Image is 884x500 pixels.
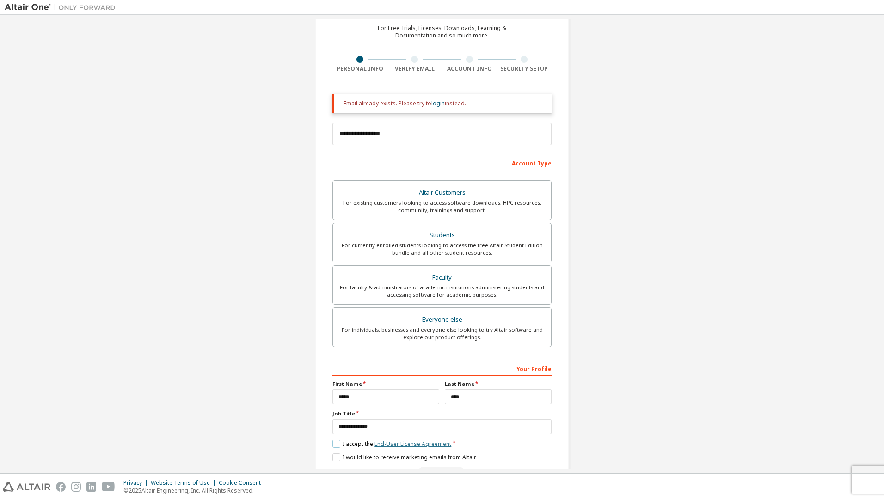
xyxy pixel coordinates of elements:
[442,65,497,73] div: Account Info
[5,3,120,12] img: Altair One
[338,271,546,284] div: Faculty
[332,453,476,461] label: I would like to receive marketing emails from Altair
[332,410,552,417] label: Job Title
[431,99,445,107] a: login
[338,186,546,199] div: Altair Customers
[332,440,451,448] label: I accept the
[219,479,266,487] div: Cookie Consent
[123,487,266,494] p: © 2025 Altair Engineering, Inc. All Rights Reserved.
[86,482,96,492] img: linkedin.svg
[71,482,81,492] img: instagram.svg
[497,65,552,73] div: Security Setup
[338,313,546,326] div: Everyone else
[332,65,387,73] div: Personal Info
[338,199,546,214] div: For existing customers looking to access software downloads, HPC resources, community, trainings ...
[56,482,66,492] img: facebook.svg
[332,380,439,388] label: First Name
[151,479,219,487] div: Website Terms of Use
[445,380,552,388] label: Last Name
[332,155,552,170] div: Account Type
[378,24,506,39] div: For Free Trials, Licenses, Downloads, Learning & Documentation and so much more.
[338,326,546,341] div: For individuals, businesses and everyone else looking to try Altair software and explore our prod...
[102,482,115,492] img: youtube.svg
[387,65,442,73] div: Verify Email
[374,440,451,448] a: End-User License Agreement
[123,479,151,487] div: Privacy
[344,100,544,107] div: Email already exists. Please try to instead.
[338,242,546,256] div: For currently enrolled students looking to access the free Altair Student Edition bundle and all ...
[3,482,50,492] img: altair_logo.svg
[338,229,546,242] div: Students
[332,467,552,481] div: Email already exists
[332,361,552,376] div: Your Profile
[338,284,546,299] div: For faculty & administrators of academic institutions administering students and accessing softwa...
